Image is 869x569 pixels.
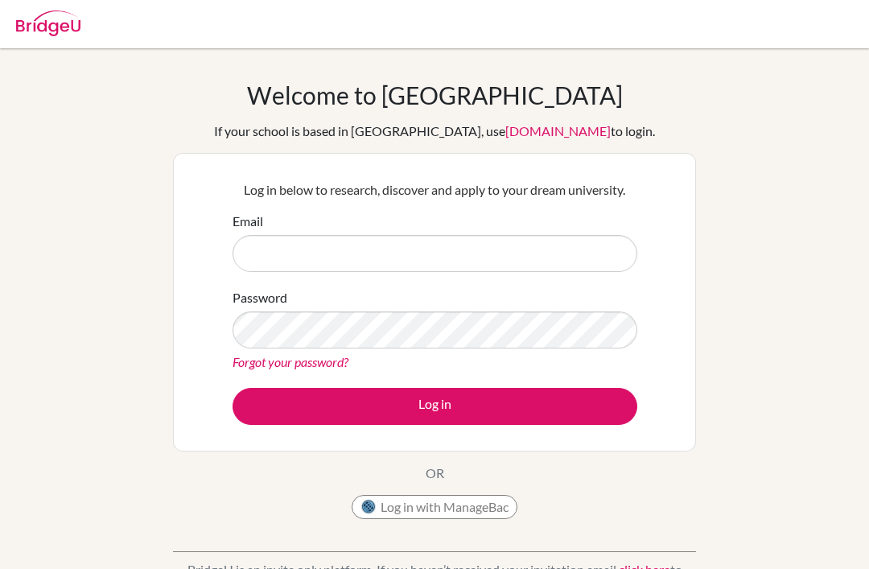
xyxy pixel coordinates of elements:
[214,122,655,141] div: If your school is based in [GEOGRAPHIC_DATA], use to login.
[233,288,287,307] label: Password
[16,10,80,36] img: Bridge-U
[233,212,263,231] label: Email
[247,80,623,109] h1: Welcome to [GEOGRAPHIC_DATA]
[233,388,637,425] button: Log in
[505,123,611,138] a: [DOMAIN_NAME]
[233,180,637,200] p: Log in below to research, discover and apply to your dream university.
[352,495,517,519] button: Log in with ManageBac
[426,464,444,483] p: OR
[233,354,348,369] a: Forgot your password?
